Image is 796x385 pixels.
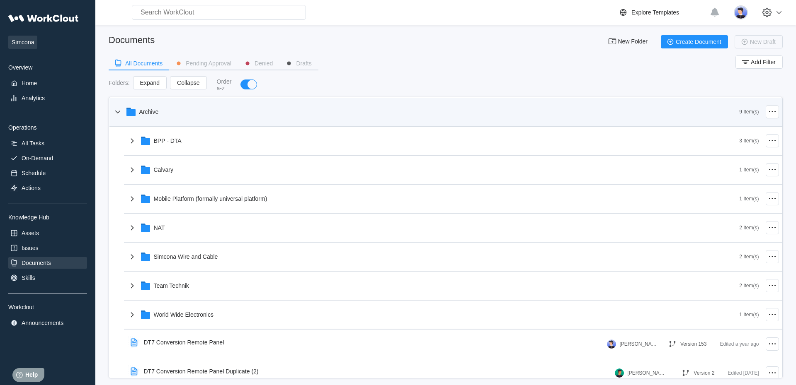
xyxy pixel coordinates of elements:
[22,185,41,191] div: Actions
[8,304,87,310] div: Workclout
[615,368,624,378] img: user.png
[154,166,173,173] div: Calvary
[154,224,165,231] div: NAT
[154,282,189,289] div: Team Technik
[8,77,87,89] a: Home
[22,230,39,236] div: Assets
[140,80,160,86] span: Expand
[132,5,306,20] input: Search WorkClout
[739,167,759,173] div: 1 Item(s)
[22,320,63,326] div: Announcements
[680,341,706,347] div: Version 153
[170,76,206,89] button: Collapse
[739,109,759,115] div: 9 Item(s)
[8,137,87,149] a: All Tasks
[618,7,706,17] a: Explore Templates
[8,317,87,329] a: Announcements
[739,312,759,318] div: 1 Item(s)
[255,60,273,66] div: Denied
[734,5,748,19] img: user-5.png
[627,370,665,376] div: [PERSON_NAME]
[8,272,87,284] a: Skills
[603,35,654,48] button: New Folder
[22,170,46,176] div: Schedule
[631,9,679,16] div: Explore Templates
[154,195,267,202] div: Mobile Platform (formally universal platform)
[720,339,759,349] div: Edited a year ago
[109,79,130,86] div: Folders :
[676,39,721,45] span: Create Document
[8,167,87,179] a: Schedule
[22,95,45,101] div: Analytics
[22,80,37,87] div: Home
[739,254,759,260] div: 2 Item(s)
[133,76,167,89] button: Expand
[8,64,87,71] div: Overview
[279,57,318,70] button: Drafts
[177,80,199,86] span: Collapse
[109,35,155,46] div: Documents
[8,242,87,254] a: Issues
[125,60,163,66] div: All Documents
[169,57,238,70] button: Pending Approval
[238,57,279,70] button: Denied
[8,182,87,194] a: Actions
[109,57,169,70] button: All Documents
[607,339,616,349] img: user-5.png
[661,35,728,48] button: Create Document
[186,60,231,66] div: Pending Approval
[144,339,224,346] div: DT7 Conversion Remote Panel
[296,60,311,66] div: Drafts
[154,253,218,260] div: Simcona Wire and Cable
[8,92,87,104] a: Analytics
[8,36,37,49] span: Simcona
[739,283,759,289] div: 2 Item(s)
[8,124,87,131] div: Operations
[154,311,214,318] div: World Wide Electronics
[735,55,783,69] button: Add Filter
[8,152,87,164] a: On-Demand
[154,137,182,144] div: BPP - DTA
[619,341,657,347] div: [PERSON_NAME]
[22,245,38,251] div: Issues
[739,196,759,202] div: 1 Item(s)
[8,257,87,269] a: Documents
[22,260,51,266] div: Documents
[739,138,759,144] div: 3 Item(s)
[22,274,35,281] div: Skills
[618,38,648,45] span: New Folder
[739,225,759,231] div: 2 Item(s)
[694,370,714,376] div: Version 2
[217,78,233,91] div: Order a-z
[751,59,776,65] span: Add Filter
[139,108,159,115] div: Archive
[22,140,44,147] div: All Tasks
[728,368,759,378] div: Edited [DATE]
[22,155,53,161] div: On-Demand
[8,227,87,239] a: Assets
[144,368,259,375] div: DT7 Conversion Remote Panel Duplicate (2)
[8,214,87,221] div: Knowledge Hub
[750,39,776,45] span: New Draft
[735,35,783,48] button: New Draft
